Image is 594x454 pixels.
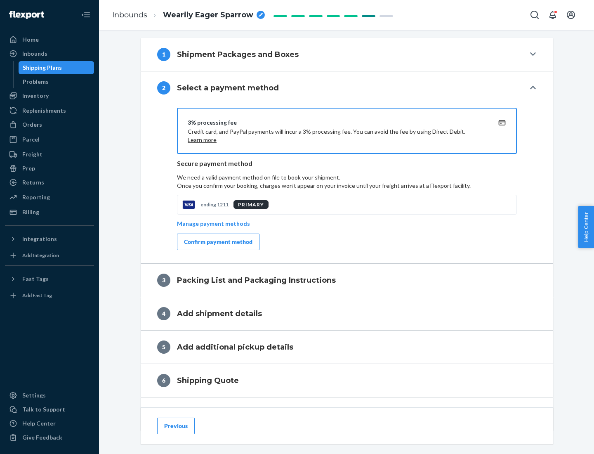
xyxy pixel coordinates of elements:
div: Replenishments [22,106,66,115]
button: Integrations [5,232,94,246]
div: 2 [157,81,170,95]
div: Add Integration [22,252,59,259]
h4: Packing List and Packaging Instructions [177,275,336,286]
a: Replenishments [5,104,94,117]
a: Inbounds [112,10,147,19]
p: Once you confirm your booking, charges won't appear on your invoice until your freight arrives at... [177,182,517,190]
a: Returns [5,176,94,189]
img: Flexport logo [9,11,44,19]
p: Manage payment methods [177,220,250,228]
div: Freight [22,150,42,158]
div: 5 [157,340,170,354]
h4: Shipping Quote [177,375,239,386]
div: Returns [22,178,44,187]
button: 7Review and Confirm Shipment [141,397,553,430]
div: Parcel [22,135,40,144]
div: Reporting [22,193,50,201]
h4: Add additional pickup details [177,342,293,352]
h4: Select a payment method [177,83,279,93]
button: 3Packing List and Packaging Instructions [141,264,553,297]
div: Problems [23,78,49,86]
div: Inventory [22,92,49,100]
button: Fast Tags [5,272,94,286]
a: Reporting [5,191,94,204]
button: Previous [157,418,195,434]
button: Give Feedback [5,431,94,444]
div: Talk to Support [22,405,65,414]
h4: Shipment Packages and Boxes [177,49,299,60]
a: Orders [5,118,94,131]
a: Add Integration [5,249,94,262]
div: Home [22,35,39,44]
div: Add Fast Tag [22,292,52,299]
a: Freight [5,148,94,161]
a: Problems [19,75,94,88]
div: Give Feedback [22,433,62,442]
a: Inventory [5,89,94,102]
button: Open notifications [544,7,561,23]
a: Parcel [5,133,94,146]
a: Add Fast Tag [5,289,94,302]
a: Shipping Plans [19,61,94,74]
button: 6Shipping Quote [141,364,553,397]
button: Open Search Box [526,7,543,23]
div: 4 [157,307,170,320]
p: Credit card, and PayPal payments will incur a 3% processing fee. You can avoid the fee by using D... [188,128,486,144]
div: Help Center [22,419,56,428]
a: Help Center [5,417,94,430]
button: 1Shipment Packages and Boxes [141,38,553,71]
button: Close Navigation [78,7,94,23]
div: 1 [157,48,170,61]
div: Orders [22,121,42,129]
button: 2Select a payment method [141,71,553,104]
span: Wearily Eager Sparrow [163,10,253,21]
button: Confirm payment method [177,234,259,250]
p: We need a valid payment method on file to book your shipment. [177,173,517,190]
div: Fast Tags [22,275,49,283]
a: Billing [5,206,94,219]
button: 5Add additional pickup details [141,331,553,364]
a: Inbounds [5,47,94,60]
a: Prep [5,162,94,175]
div: Confirm payment method [184,238,252,246]
a: Settings [5,389,94,402]
a: Home [5,33,94,46]
div: Settings [22,391,46,400]
h4: Add shipment details [177,308,262,319]
p: Secure payment method [177,159,517,168]
button: Open account menu [563,7,579,23]
button: Learn more [188,136,217,144]
div: 3% processing fee [188,118,486,127]
a: Talk to Support [5,403,94,416]
div: 6 [157,374,170,387]
div: PRIMARY [233,200,269,209]
div: Inbounds [22,50,47,58]
div: Integrations [22,235,57,243]
button: Help Center [578,206,594,248]
button: 4Add shipment details [141,297,553,330]
div: Billing [22,208,39,216]
ol: breadcrumbs [106,3,271,27]
div: Prep [22,164,35,173]
div: 3 [157,274,170,287]
p: ending 1211 [200,201,229,208]
div: Shipping Plans [23,64,62,72]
